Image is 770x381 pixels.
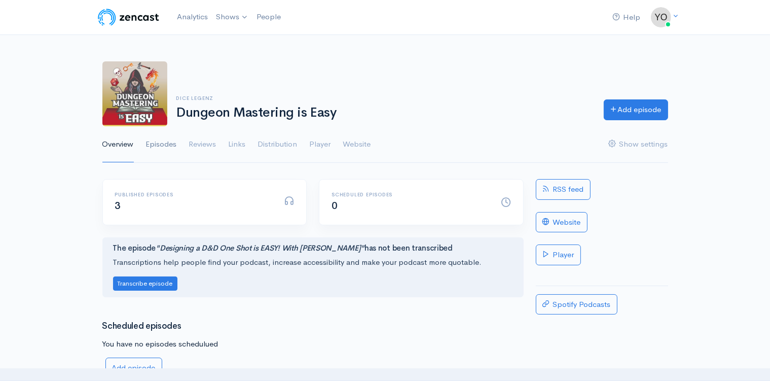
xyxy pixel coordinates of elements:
a: Website [343,126,371,163]
h6: Published episodes [115,192,272,197]
a: Overview [102,126,134,163]
span: 0 [332,199,338,212]
a: Player [536,245,581,265]
a: Distribution [258,126,298,163]
a: Shows [212,6,252,28]
h4: The episode has not been transcribed [113,244,513,253]
h1: Dungeon Mastering is Easy [176,106,592,120]
a: Links [229,126,246,163]
a: Analytics [173,6,212,28]
a: Episodes [146,126,177,163]
button: Transcribe episode [113,276,177,291]
a: Player [310,126,331,163]
img: ... [651,7,671,27]
span: 3 [115,199,121,212]
a: Spotify Podcasts [536,294,617,315]
a: Transcribe episode [113,278,177,288]
a: Add episode [105,358,162,378]
a: Show settings [609,126,668,163]
a: Add episode [604,99,668,120]
h6: Scheduled episodes [332,192,489,197]
img: ZenCast Logo [96,7,161,27]
h6: Dice Legenz [176,95,592,101]
a: Website [536,212,588,233]
h3: Scheduled episodes [102,322,524,331]
i: "Designing a D&D One Shot is EASY! With [PERSON_NAME]" [156,243,364,253]
a: People [252,6,285,28]
a: RSS feed [536,179,591,200]
p: Transcriptions help people find your podcast, increase accessibility and make your podcast more q... [113,257,513,268]
p: You have no episodes schedulued [102,338,524,350]
a: Help [609,7,645,28]
a: Reviews [189,126,216,163]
